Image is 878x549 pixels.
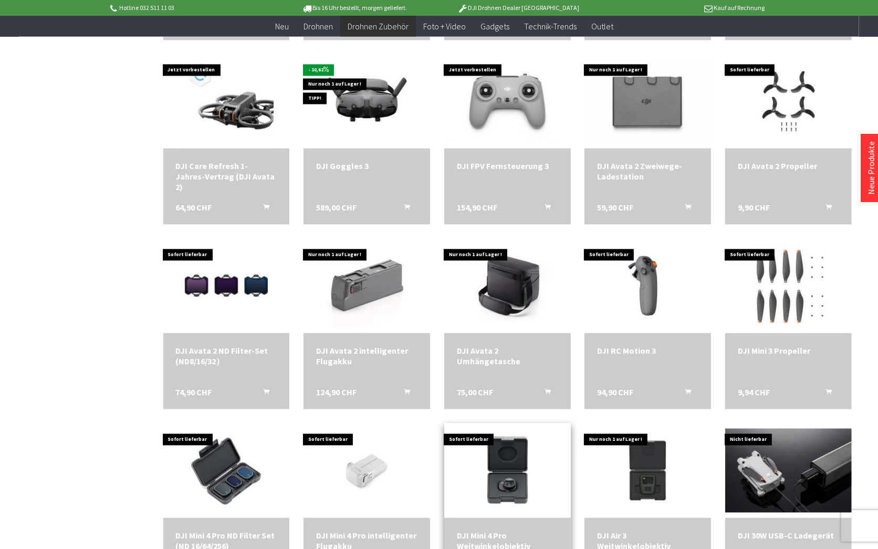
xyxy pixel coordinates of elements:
[275,21,289,31] span: Neu
[597,346,698,356] div: DJI RC Motion 3
[532,387,557,401] button: In den Warenkorb
[176,161,277,193] div: DJI Care Refresh 1-Jahres-Vertrag (DJI Avata 2)
[738,161,839,172] div: DJI Avata 2 Propeller
[738,387,770,398] span: 9,94 CHF
[597,387,633,398] span: 94,90 CHF
[316,387,357,398] span: 124,90 CHF
[597,346,698,356] a: DJI RC Motion 3 94,90 CHF In den Warenkorb
[601,2,765,14] p: Kauf auf Rechnung
[584,16,621,37] a: Outlet
[672,203,697,216] button: In den Warenkorb
[448,424,567,518] img: DJI Mini 4 Pro Weitwinkelobjektiv
[457,346,558,367] div: DJI Avata 2 Umhängetasche
[316,346,417,367] div: DJI Avata 2 intelligenter Flugakku
[480,21,509,31] span: Gadgets
[813,203,838,216] button: In den Warenkorb
[304,21,333,31] span: Drohnen
[108,2,272,14] p: Hotline 032 511 11 03
[176,346,277,368] div: DJI Avata 2 ND Filter-Set (ND8/16/32）
[167,424,285,518] img: DJI Mini 4 Pro ND Filter Set (ND 16/64/256)
[304,59,430,144] img: DJI Goggles 3
[316,346,417,367] a: DJI Avata 2 intelligenter Flugakku 124,90 CHF In den Warenkorb
[597,161,698,182] a: DJI Avata 2 Zweiwege-Ladestation 59,90 CHF In den Warenkorb
[268,16,296,37] a: Neu
[296,16,340,37] a: Drohnen
[304,244,430,329] img: DJI Avata 2 intelligenter Flugakku
[738,161,839,172] a: DJI Avata 2 Propeller 9,90 CHF In den Warenkorb
[584,244,711,329] img: DJI RC Motion 3
[250,387,276,401] button: In den Warenkorb
[866,141,876,195] a: Neue Produkte
[163,244,290,329] img: DJI Avata 2 ND Filter-Set (ND8/16/32）
[457,346,558,367] a: DJI Avata 2 Umhängetasche 75,00 CHF In den Warenkorb
[738,203,770,213] span: 9,90 CHF
[591,21,613,31] span: Outlet
[340,16,416,37] a: Drohnen Zubehör
[725,59,852,144] img: DJI Avata 2 Propeller
[391,203,416,216] button: In den Warenkorb
[444,244,571,329] img: DJI Avata 2 Umhängetasche
[176,387,212,398] span: 74,90 CHF
[423,21,466,31] span: Foto + Video
[738,346,839,356] a: DJI Mini 3 Propeller 9,94 CHF In den Warenkorb
[176,203,212,213] span: 64,90 CHF
[524,21,577,31] span: Technik-Trends
[273,2,436,14] p: Bis 16 Uhr bestellt, morgen geliefert.
[597,161,698,182] div: DJI Avata 2 Zweiwege-Ladestation
[179,54,274,149] img: DJI Care Refresh 1-Jahres-Vertrag (DJI Avata 2)
[813,387,838,401] button: In den Warenkorb
[308,424,426,518] img: DJI Mini 4 Pro intelligenter Flugakku
[457,161,558,172] a: DJI FPV Fernsteuerung 3 154,90 CHF In den Warenkorb
[457,387,493,398] span: 75,00 CHF
[457,203,497,213] span: 154,90 CHF
[738,346,839,356] div: DJI Mini 3 Propeller
[176,346,277,368] a: DJI Avata 2 ND Filter-Set (ND8/16/32） 74,90 CHF In den Warenkorb
[473,16,517,37] a: Gadgets
[584,59,711,144] img: DJI Avata 2 Zweiwege-Ladestation
[316,203,357,213] span: 589,00 CHF
[391,387,416,401] button: In den Warenkorb
[444,59,571,144] img: DJI FPV Fernsteuerung 3
[348,21,409,31] span: Drohnen Zubehör
[457,161,558,172] div: DJI FPV Fernsteuerung 3
[738,531,839,541] a: DJI 30W USB-C Ladegerät 30,01 CHF
[416,16,473,37] a: Foto + Video
[729,239,848,333] img: DJI Mini 3 Propeller
[250,203,276,216] button: In den Warenkorb
[517,16,584,37] a: Technik-Trends
[597,203,633,213] span: 59,90 CHF
[672,387,697,401] button: In den Warenkorb
[316,161,417,172] div: DJI Goggles 3
[725,429,852,513] img: DJI 30W USB-C Ladegerät
[738,531,839,541] div: DJI 30W USB-C Ladegerät
[532,203,557,216] button: In den Warenkorb
[316,161,417,172] a: DJI Goggles 3 589,00 CHF In den Warenkorb
[176,161,277,193] a: DJI Care Refresh 1-Jahres-Vertrag (DJI Avata 2) 64,90 CHF In den Warenkorb
[584,429,711,513] img: DJI Air 3 Weitwinkelobjektiv
[436,2,600,14] p: DJI Drohnen Dealer [GEOGRAPHIC_DATA]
